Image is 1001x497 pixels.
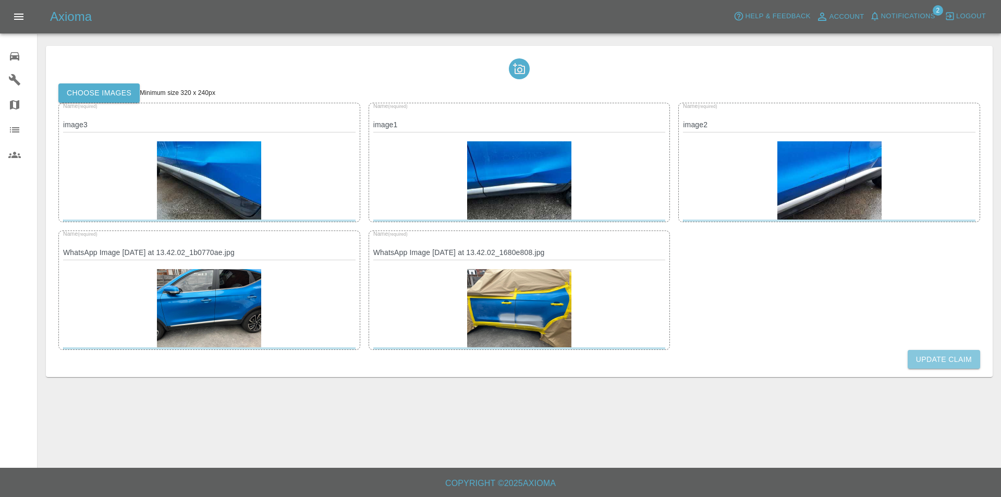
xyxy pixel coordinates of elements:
[942,8,988,25] button: Logout
[698,104,717,108] small: (required)
[881,10,935,22] span: Notifications
[50,8,92,25] h5: Axioma
[745,10,810,22] span: Help & Feedback
[829,11,864,23] span: Account
[78,232,97,236] small: (required)
[140,89,215,96] span: Minimum size 320 x 240px
[867,8,938,25] button: Notifications
[933,5,943,16] span: 2
[373,103,408,109] span: Name
[373,231,408,237] span: Name
[813,8,867,25] a: Account
[388,232,407,236] small: (required)
[908,350,980,369] button: Update Claim
[6,4,31,29] button: Open drawer
[63,231,97,237] span: Name
[63,103,97,109] span: Name
[956,10,986,22] span: Logout
[8,476,993,491] h6: Copyright © 2025 Axioma
[731,8,813,25] button: Help & Feedback
[388,104,407,108] small: (required)
[683,103,717,109] span: Name
[58,83,140,103] label: Choose images
[78,104,97,108] small: (required)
